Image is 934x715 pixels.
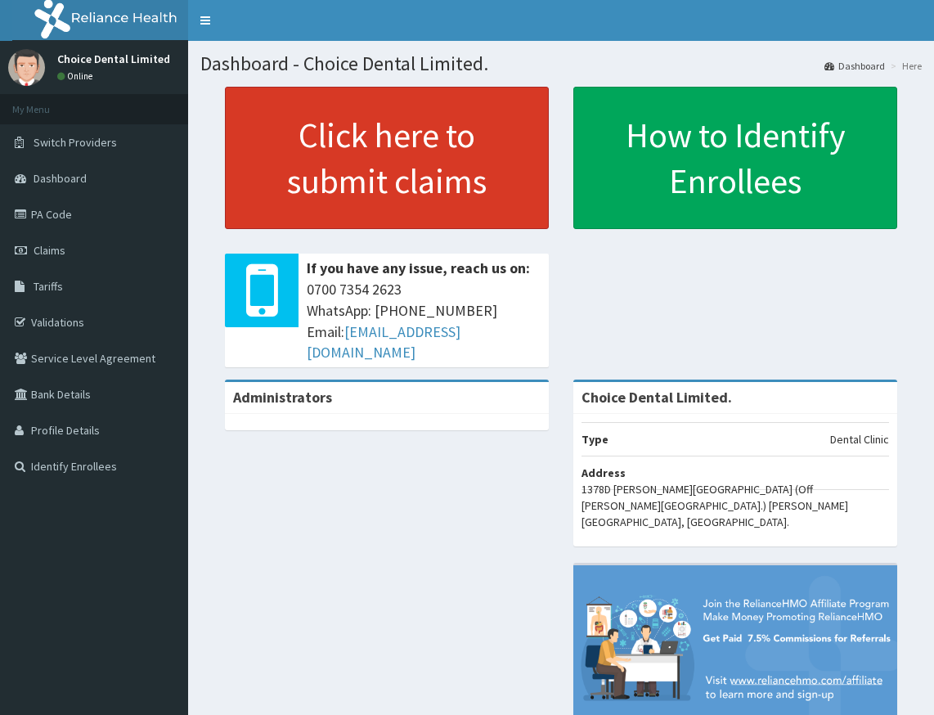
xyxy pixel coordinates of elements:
[824,59,885,73] a: Dashboard
[34,279,63,294] span: Tariffs
[57,53,170,65] p: Choice Dental Limited
[582,481,889,530] p: 1378D [PERSON_NAME][GEOGRAPHIC_DATA] (Off [PERSON_NAME][GEOGRAPHIC_DATA].) [PERSON_NAME][GEOGRAPH...
[307,259,530,277] b: If you have any issue, reach us on:
[582,432,608,447] b: Type
[225,87,549,229] a: Click here to submit claims
[34,243,65,258] span: Claims
[582,388,732,407] strong: Choice Dental Limited.
[887,59,922,73] li: Here
[8,49,45,86] img: User Image
[57,70,97,82] a: Online
[34,135,117,150] span: Switch Providers
[233,388,332,407] b: Administrators
[307,279,541,363] span: 0700 7354 2623 WhatsApp: [PHONE_NUMBER] Email:
[573,87,897,229] a: How to Identify Enrollees
[830,431,889,447] p: Dental Clinic
[200,53,922,74] h1: Dashboard - Choice Dental Limited.
[307,322,460,362] a: [EMAIL_ADDRESS][DOMAIN_NAME]
[582,465,626,480] b: Address
[34,171,87,186] span: Dashboard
